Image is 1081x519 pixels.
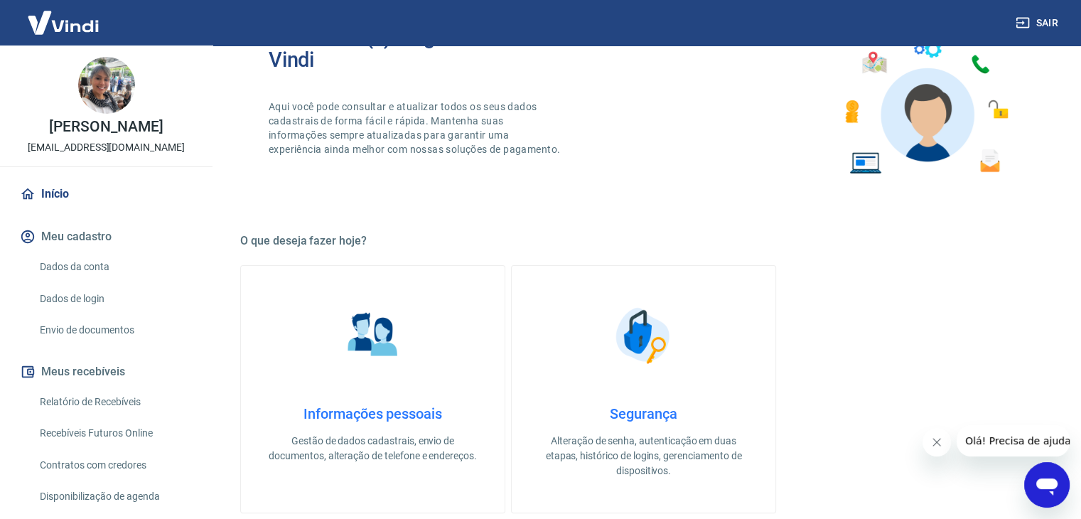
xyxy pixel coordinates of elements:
[34,316,195,345] a: Envio de documentos
[240,265,505,513] a: Informações pessoaisInformações pessoaisGestão de dados cadastrais, envio de documentos, alteraçã...
[17,178,195,210] a: Início
[338,300,409,371] img: Informações pessoais
[1013,10,1064,36] button: Sair
[264,405,482,422] h4: Informações pessoais
[832,26,1018,183] img: Imagem de um avatar masculino com diversos icones exemplificando as funcionalidades do gerenciado...
[534,405,753,422] h4: Segurança
[608,300,679,371] img: Segurança
[923,428,951,456] iframe: Fechar mensagem
[9,10,119,21] span: Olá! Precisa de ajuda?
[957,425,1070,456] iframe: Mensagem da empresa
[34,284,195,314] a: Dados de login
[34,252,195,282] a: Dados da conta
[17,1,109,44] img: Vindi
[49,119,163,134] p: [PERSON_NAME]
[511,265,776,513] a: SegurançaSegurançaAlteração de senha, autenticação em duas etapas, histórico de logins, gerenciam...
[269,100,563,156] p: Aqui você pode consultar e atualizar todos os seus dados cadastrais de forma fácil e rápida. Mant...
[534,434,753,478] p: Alteração de senha, autenticação em duas etapas, histórico de logins, gerenciamento de dispositivos.
[34,419,195,448] a: Recebíveis Futuros Online
[78,57,135,114] img: 1e05de29-8778-4c5c-aed9-9184701ba8da.jpeg
[17,221,195,252] button: Meu cadastro
[17,356,195,387] button: Meus recebíveis
[34,451,195,480] a: Contratos com credores
[1024,462,1070,508] iframe: Botão para abrir a janela de mensagens
[240,234,1047,248] h5: O que deseja fazer hoje?
[28,140,185,155] p: [EMAIL_ADDRESS][DOMAIN_NAME]
[269,26,644,71] h2: Bem-vindo(a) ao gerenciador de conta Vindi
[34,387,195,417] a: Relatório de Recebíveis
[264,434,482,464] p: Gestão de dados cadastrais, envio de documentos, alteração de telefone e endereços.
[34,482,195,511] a: Disponibilização de agenda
